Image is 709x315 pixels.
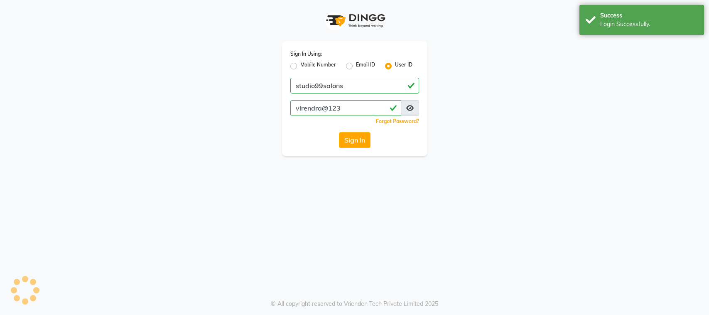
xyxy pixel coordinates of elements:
img: logo1.svg [321,8,388,33]
label: User ID [395,61,412,71]
input: Username [290,100,401,116]
a: Forgot Password? [376,118,419,124]
div: Login Successfully. [600,20,698,29]
label: Sign In Using: [290,50,322,58]
button: Sign In [339,132,370,148]
label: Email ID [356,61,375,71]
div: Success [600,11,698,20]
label: Mobile Number [300,61,336,71]
input: Username [290,78,419,94]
